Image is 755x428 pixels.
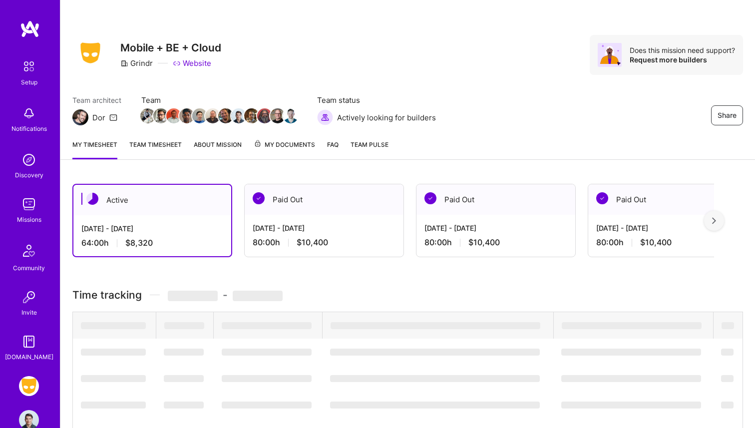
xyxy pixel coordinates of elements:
[270,108,285,123] img: Team Member Avatar
[194,139,242,159] a: About Mission
[283,108,298,123] img: Team Member Avatar
[120,59,128,67] i: icon CompanyGray
[109,113,117,121] i: icon Mail
[19,103,39,123] img: bell
[284,107,297,124] a: Team Member Avatar
[168,289,283,301] span: -
[13,263,45,273] div: Community
[351,139,388,159] a: Team Pulse
[721,375,734,382] span: ‌
[19,376,39,396] img: Grindr: Mobile + BE + Cloud
[16,376,41,396] a: Grindr: Mobile + BE + Cloud
[19,150,39,170] img: discovery
[253,237,395,248] div: 80:00 h
[232,107,245,124] a: Team Member Avatar
[330,402,540,409] span: ‌
[154,107,167,124] a: Team Member Avatar
[72,39,108,66] img: Company Logo
[721,402,734,409] span: ‌
[72,109,88,125] img: Team Architect
[596,237,739,248] div: 80:00 h
[179,108,194,123] img: Team Member Avatar
[168,291,218,301] span: ‌
[120,41,221,54] h3: Mobile + BE + Cloud
[81,375,146,382] span: ‌
[317,109,333,125] img: Actively looking for builders
[20,20,40,38] img: logo
[81,349,146,356] span: ‌
[245,184,403,215] div: Paid Out
[561,375,701,382] span: ‌
[630,45,735,55] div: Does this mission need support?
[141,107,154,124] a: Team Member Avatar
[19,332,39,352] img: guide book
[222,402,312,409] span: ‌
[129,139,182,159] a: Team timesheet
[193,107,206,124] a: Team Member Avatar
[164,322,204,329] span: ‌
[222,322,312,329] span: ‌
[153,108,168,123] img: Team Member Avatar
[711,105,743,125] button: Share
[19,287,39,307] img: Invite
[424,192,436,204] img: Paid Out
[222,349,312,356] span: ‌
[19,194,39,214] img: teamwork
[164,349,204,356] span: ‌
[337,112,436,123] span: Actively looking for builders
[244,108,259,123] img: Team Member Avatar
[5,352,53,362] div: [DOMAIN_NAME]
[222,375,312,382] span: ‌
[330,349,540,356] span: ‌
[21,77,37,87] div: Setup
[245,107,258,124] a: Team Member Avatar
[81,223,223,234] div: [DATE] - [DATE]
[86,193,98,205] img: Active
[718,110,737,120] span: Share
[712,217,716,224] img: right
[81,402,146,409] span: ‌
[424,223,567,233] div: [DATE] - [DATE]
[257,108,272,123] img: Team Member Avatar
[253,223,395,233] div: [DATE] - [DATE]
[173,58,211,68] a: Website
[206,107,219,124] a: Team Member Avatar
[233,291,283,301] span: ‌
[164,402,204,409] span: ‌
[562,322,702,329] span: ‌
[125,238,153,248] span: $8,320
[231,108,246,123] img: Team Member Avatar
[327,139,339,159] a: FAQ
[92,112,105,123] div: Dor
[17,214,41,225] div: Missions
[15,170,43,180] div: Discovery
[351,141,388,148] span: Team Pulse
[424,237,567,248] div: 80:00 h
[72,139,117,159] a: My timesheet
[166,108,181,123] img: Team Member Avatar
[140,108,155,123] img: Team Member Avatar
[73,185,231,215] div: Active
[218,108,233,123] img: Team Member Avatar
[17,239,41,263] img: Community
[72,289,743,301] h3: Time tracking
[468,237,500,248] span: $10,400
[271,107,284,124] a: Team Member Avatar
[253,192,265,204] img: Paid Out
[317,95,436,105] span: Team status
[561,402,701,409] span: ‌
[596,223,739,233] div: [DATE] - [DATE]
[561,349,701,356] span: ‌
[18,56,39,77] img: setup
[330,375,540,382] span: ‌
[81,322,146,329] span: ‌
[141,95,297,105] span: Team
[219,107,232,124] a: Team Member Avatar
[72,95,121,105] span: Team architect
[180,107,193,124] a: Team Member Avatar
[164,375,204,382] span: ‌
[192,108,207,123] img: Team Member Avatar
[21,307,37,318] div: Invite
[81,238,223,248] div: 64:00 h
[640,237,672,248] span: $10,400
